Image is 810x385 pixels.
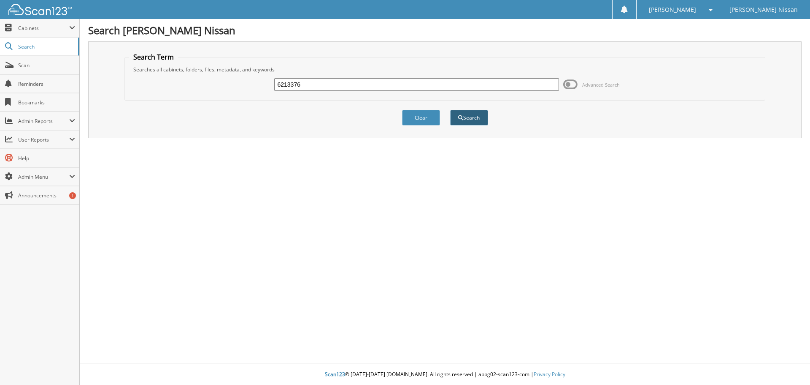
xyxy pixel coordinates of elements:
iframe: Chat Widget [768,344,810,385]
span: Scan123 [325,371,345,378]
h1: Search [PERSON_NAME] Nissan [88,23,802,37]
span: Scan [18,62,75,69]
legend: Search Term [129,52,178,62]
span: Cabinets [18,25,69,32]
a: Privacy Policy [534,371,565,378]
span: Search [18,43,74,50]
div: © [DATE]-[DATE] [DOMAIN_NAME]. All rights reserved | appg02-scan123-com | [80,364,810,385]
button: Clear [402,110,440,126]
span: Advanced Search [582,82,620,88]
button: Search [450,110,488,126]
div: Searches all cabinets, folders, files, metadata, and keywords [129,66,761,73]
span: Help [18,155,75,162]
span: [PERSON_NAME] Nissan [729,7,798,12]
span: [PERSON_NAME] [649,7,696,12]
span: Admin Reports [18,117,69,125]
div: 1 [69,192,76,199]
img: scan123-logo-white.svg [8,4,72,15]
span: Admin Menu [18,173,69,180]
span: User Reports [18,136,69,143]
span: Reminders [18,80,75,87]
span: Announcements [18,192,75,199]
span: Bookmarks [18,99,75,106]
